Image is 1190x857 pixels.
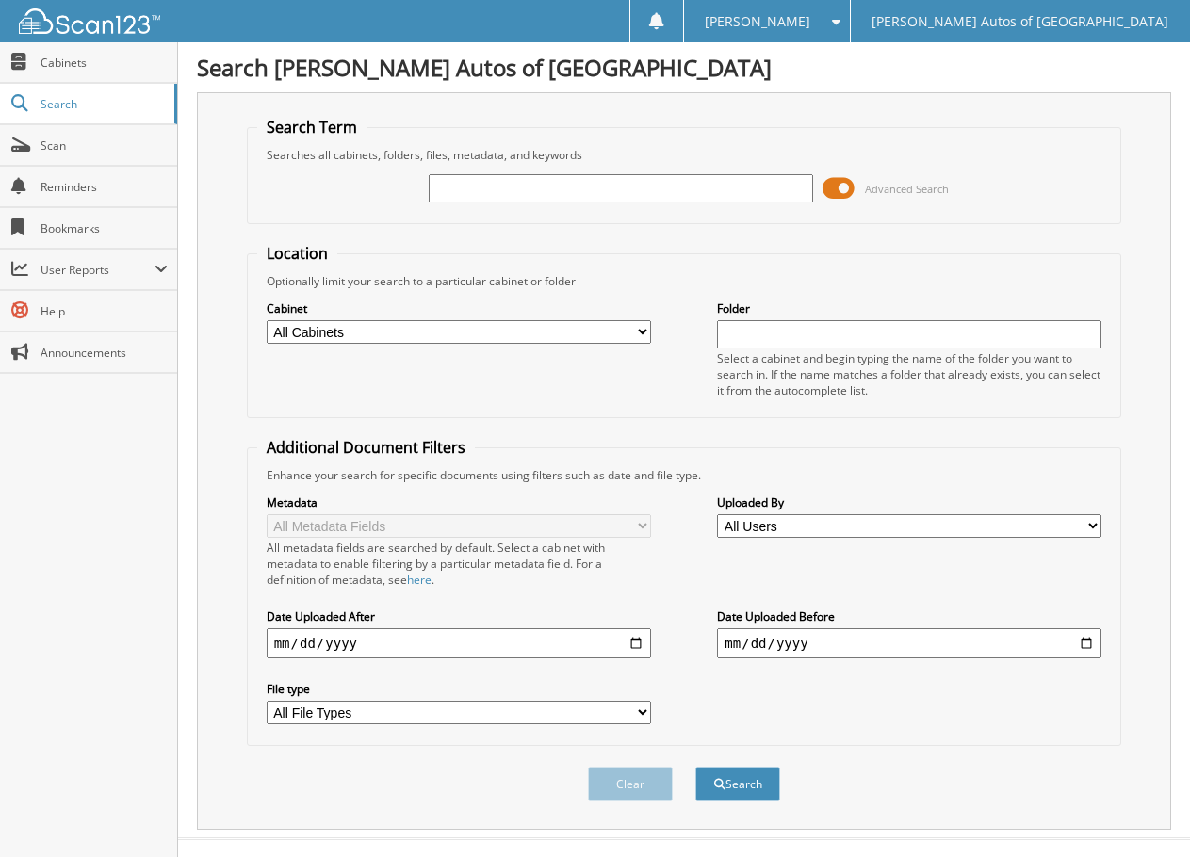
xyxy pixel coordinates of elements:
[695,767,780,801] button: Search
[267,608,651,624] label: Date Uploaded After
[41,137,168,154] span: Scan
[41,179,168,195] span: Reminders
[41,55,168,71] span: Cabinets
[267,628,651,658] input: start
[197,52,1171,83] h1: Search [PERSON_NAME] Autos of [GEOGRAPHIC_DATA]
[588,767,673,801] button: Clear
[717,608,1101,624] label: Date Uploaded Before
[19,8,160,34] img: scan123-logo-white.svg
[41,220,168,236] span: Bookmarks
[41,345,168,361] span: Announcements
[41,96,165,112] span: Search
[257,437,475,458] legend: Additional Document Filters
[717,300,1101,316] label: Folder
[705,16,810,27] span: [PERSON_NAME]
[267,540,651,588] div: All metadata fields are searched by default. Select a cabinet with metadata to enable filtering b...
[257,243,337,264] legend: Location
[41,262,155,278] span: User Reports
[267,681,651,697] label: File type
[41,303,168,319] span: Help
[257,273,1112,289] div: Optionally limit your search to a particular cabinet or folder
[717,350,1101,398] div: Select a cabinet and begin typing the name of the folder you want to search in. If the name match...
[1096,767,1190,857] iframe: Chat Widget
[267,494,651,510] label: Metadata
[257,117,367,137] legend: Search Term
[865,182,949,196] span: Advanced Search
[717,628,1101,658] input: end
[407,572,432,588] a: here
[872,16,1168,27] span: [PERSON_NAME] Autos of [GEOGRAPHIC_DATA]
[257,467,1112,483] div: Enhance your search for specific documents using filters such as date and file type.
[267,300,651,316] label: Cabinet
[257,147,1112,163] div: Searches all cabinets, folders, files, metadata, and keywords
[717,494,1101,510] label: Uploaded By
